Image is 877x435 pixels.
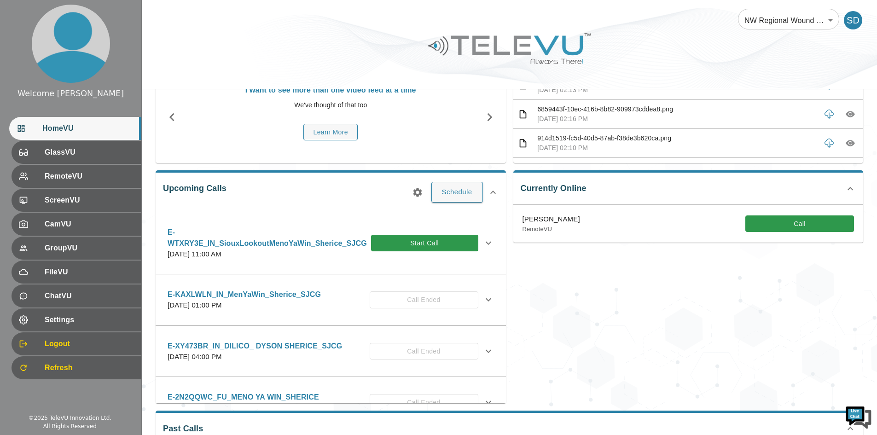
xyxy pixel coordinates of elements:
img: Logo [427,29,592,68]
button: Schedule [431,182,483,202]
div: All Rights Reserved [43,422,97,430]
p: [DATE] 02:16 PM [537,114,816,124]
div: HomeVU [9,117,141,140]
div: Welcome [PERSON_NAME] [17,87,124,99]
span: ScreenVU [45,195,134,206]
div: E-KAXLWLN_IN_MenYaWin_Sherice_SJCG[DATE] 01:00 PMCall Ended [160,284,501,316]
p: 6d7274c9-6877-49ec-b4b3-31fc64d4597e.png [537,162,816,172]
div: E-XY473BR_IN_DILICO_ DYSON SHERICE_SJCG[DATE] 04:00 PMCall Ended [160,335,501,368]
div: SD [844,11,862,29]
span: FileVU [45,267,134,278]
div: FileVU [12,261,141,284]
p: E-2N2QQWC_FU_MENO YA WIN_SHERICE [168,392,319,403]
p: [DATE] 01:00 PM [168,300,321,311]
span: GlassVU [45,147,134,158]
p: 6859443f-10ec-416b-8b82-909973cddea8.png [537,104,816,114]
img: d_736959983_company_1615157101543_736959983 [16,43,39,66]
img: Chat Widget [845,403,872,430]
div: ScreenVU [12,189,141,212]
p: [DATE] 02:13 PM [537,85,816,95]
p: [PERSON_NAME] [523,214,580,225]
span: HomeVU [42,123,134,134]
p: [DATE] 01:30 PM [168,403,319,413]
p: RemoteVU [523,225,580,234]
div: E-WTXRY3E_IN_SiouxLookoutMenoYaWin_Sherice_SJCG[DATE] 11:00 AMStart Call [160,221,501,265]
div: NW Regional Wound Care [738,7,839,33]
p: E-KAXLWLN_IN_MenYaWin_Sherice_SJCG [168,289,321,300]
p: 914d1519-fc5d-40d5-87ab-f38de3b620ca.png [537,133,816,143]
div: GroupVU [12,237,141,260]
div: Minimize live chat window [151,5,173,27]
div: RemoteVU [12,165,141,188]
div: © 2025 TeleVU Innovation Ltd. [28,414,111,422]
button: Learn More [303,124,358,141]
span: Logout [45,338,134,349]
span: Settings [45,314,134,325]
div: ChatVU [12,284,141,307]
span: CamVU [45,219,134,230]
div: Refresh [12,356,141,379]
div: E-2N2QQWC_FU_MENO YA WIN_SHERICE[DATE] 01:30 PMCall Ended [160,386,501,419]
p: I want to see more than one video feed at a time [193,85,469,96]
button: Start Call [371,235,478,252]
p: [DATE] 04:00 PM [168,352,342,362]
textarea: Type your message and hit 'Enter' [5,251,175,284]
p: [DATE] 11:00 AM [168,249,371,260]
img: profile.png [32,5,110,83]
div: Logout [12,332,141,355]
span: ChatVU [45,290,134,302]
span: GroupVU [45,243,134,254]
p: We've thought of that too [193,100,469,110]
p: E-XY473BR_IN_DILICO_ DYSON SHERICE_SJCG [168,341,342,352]
div: Settings [12,308,141,331]
button: Call [745,215,854,232]
p: [DATE] 02:10 PM [537,143,816,153]
div: Chat with us now [48,48,155,60]
div: GlassVU [12,141,141,164]
span: Refresh [45,362,134,373]
span: RemoteVU [45,171,134,182]
div: CamVU [12,213,141,236]
span: We're online! [53,116,127,209]
p: E-WTXRY3E_IN_SiouxLookoutMenoYaWin_Sherice_SJCG [168,227,371,249]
